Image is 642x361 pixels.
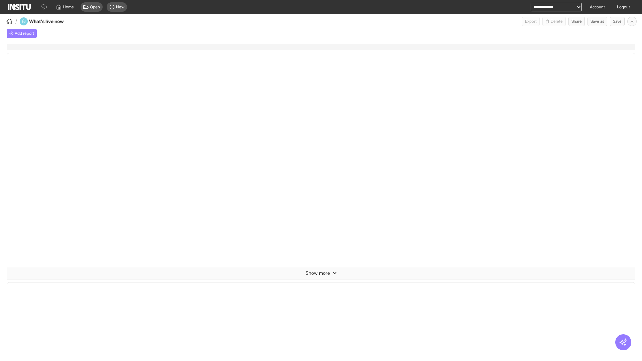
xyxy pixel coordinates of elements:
span: Show more [306,270,330,276]
h4: What's live now [29,18,82,25]
span: Add report [15,31,34,36]
button: / [5,17,17,25]
button: Export [522,17,540,26]
span: Can currently only export from Insights reports. [522,17,540,26]
div: Add a report to get started [7,29,37,38]
button: Add report [7,29,37,38]
button: Delete [542,17,566,26]
div: What's live now [20,17,82,25]
span: New [116,4,124,10]
span: / [15,18,17,25]
span: Open [90,4,100,10]
img: Logo [8,4,31,10]
span: You cannot delete a preset report. [542,17,566,26]
button: Show more [7,267,635,279]
span: Home [63,4,74,10]
button: Save [610,17,625,26]
button: Save as [587,17,607,26]
button: Share [568,17,585,26]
